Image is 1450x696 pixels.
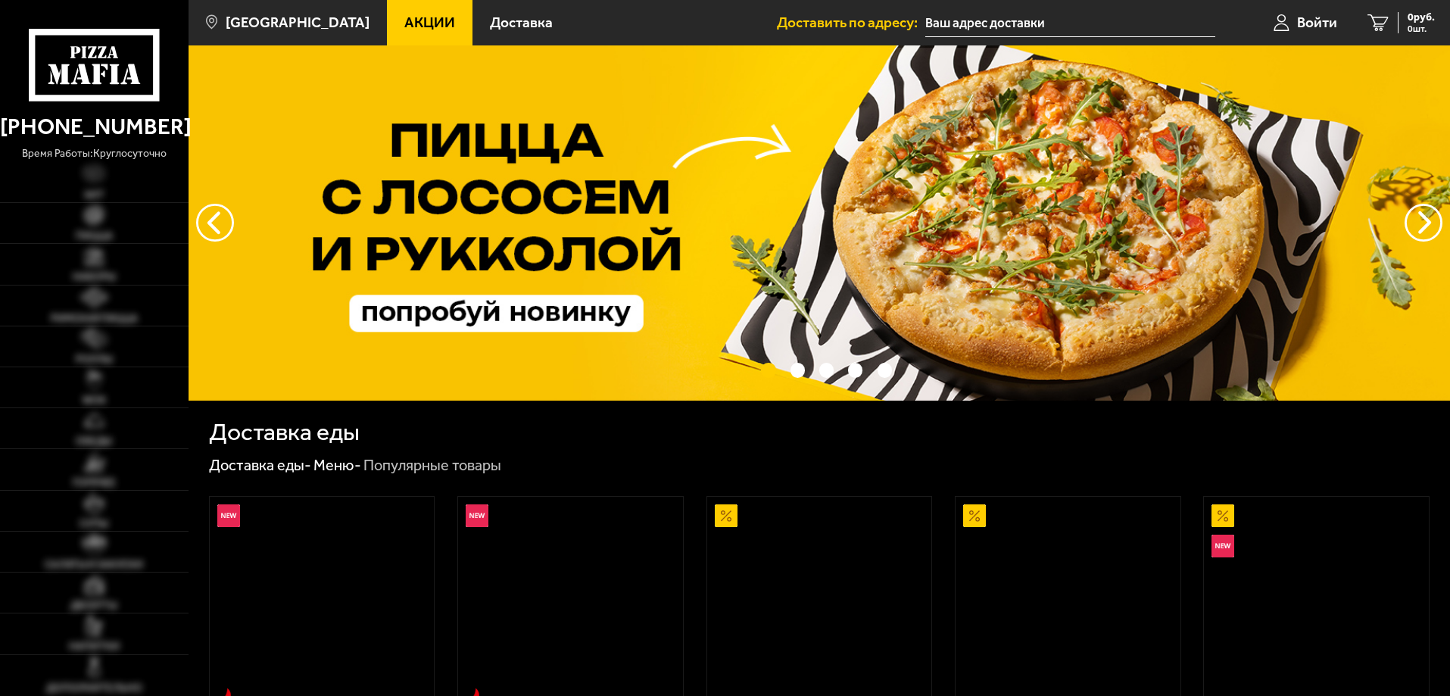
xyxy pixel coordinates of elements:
[715,504,737,527] img: Акционный
[76,231,113,242] span: Пицца
[209,420,360,445] h1: Доставка еды
[73,478,116,488] span: Горячее
[1408,12,1435,23] span: 0 руб.
[51,314,138,324] span: Римская пицца
[878,363,892,377] button: точки переключения
[209,456,311,474] a: Доставка еды-
[490,15,553,30] span: Доставка
[404,15,455,30] span: Акции
[46,683,142,694] span: Дополнительно
[73,272,116,282] span: Наборы
[1297,15,1337,30] span: Войти
[84,190,104,201] span: Хит
[963,504,986,527] img: Акционный
[1408,24,1435,33] span: 0 шт.
[80,519,108,529] span: Супы
[217,504,240,527] img: Новинка
[925,9,1215,37] input: Ваш адрес доставки
[1211,535,1234,557] img: Новинка
[76,436,112,447] span: Обеды
[45,560,143,570] span: Салаты и закуски
[848,363,862,377] button: точки переключения
[76,354,113,365] span: Роллы
[1405,204,1442,242] button: предыдущий
[70,601,117,611] span: Десерты
[226,15,370,30] span: [GEOGRAPHIC_DATA]
[69,641,120,652] span: Напитки
[1211,504,1234,527] img: Акционный
[777,15,925,30] span: Доставить по адресу:
[196,204,234,242] button: следующий
[363,456,501,476] div: Популярные товары
[790,363,805,377] button: точки переключения
[83,395,106,406] span: WOK
[313,456,361,474] a: Меню-
[819,363,834,377] button: точки переключения
[761,363,775,377] button: точки переключения
[466,504,488,527] img: Новинка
